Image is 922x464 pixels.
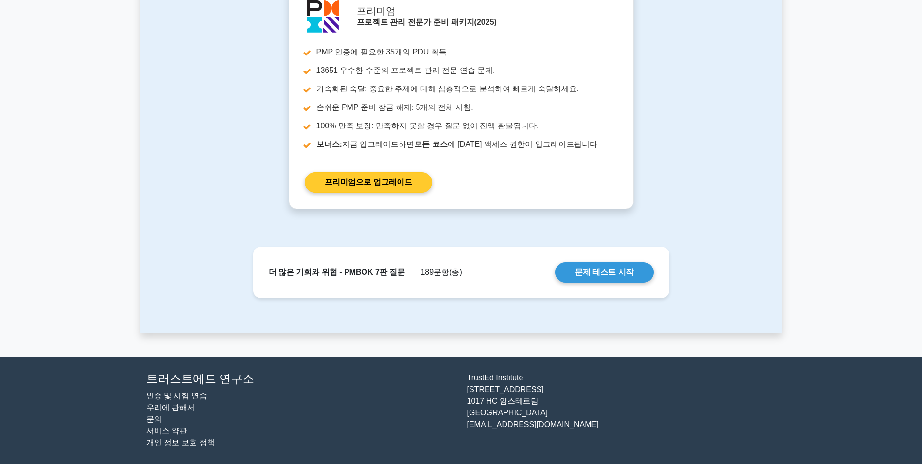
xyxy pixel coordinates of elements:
li: PMP 인증에 필요한 35개의 PDU 획득 [305,46,618,58]
strong: 프로젝트 관리 전문가 준비 패키지(2025) [357,18,497,26]
a: 서비스 약관 [146,427,187,435]
li: 13651 우수한 수준의 프로젝트 관리 전문 연습 문제. [305,65,618,76]
li: 100% 만족 보장: 만족하지 못할 경우 질문 없이 전액 환불됩니다. [305,120,618,132]
a: 문의 [146,415,162,423]
h5: 프리미엄 [357,5,606,17]
b: 모든 코스 [414,140,447,148]
a: 문제 테스트 시작 [555,262,654,283]
a: 프리미엄으로 업그레이드 [305,172,432,193]
a: 개인 정보 보호 정책 [146,438,215,446]
a: 우리에 관해서 [146,403,195,411]
li: 손쉬운 PMP 준비 잠금 해제: 5개의 전체 시험. [305,102,618,113]
li: 가속화된 숙달: 중요한 주제에 대해 심층적으로 분석하여 빠르게 숙달하세요. [305,83,618,95]
h4: 트러스트에드 연구소 [146,372,455,386]
li: 지금 업그레이드하면 에 [DATE] 액세스 권한이 업그레이드됩니다 [305,139,618,150]
b: 보너스: [316,140,342,148]
div: TrustEd Institute [STREET_ADDRESS] 1017 HC 암스테르담 [GEOGRAPHIC_DATA] [EMAIL_ADDRESS][DOMAIN_NAME] [461,372,782,448]
a: 인증 및 시험 연습 [146,392,207,400]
